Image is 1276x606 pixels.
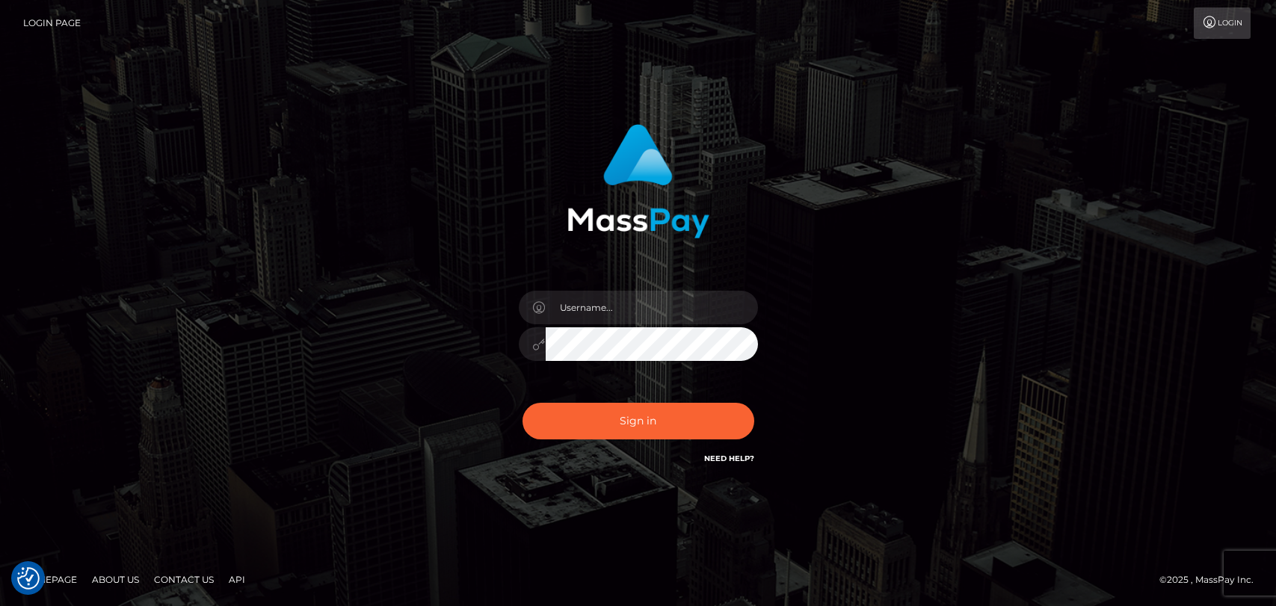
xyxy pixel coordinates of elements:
div: © 2025 , MassPay Inc. [1159,572,1265,588]
a: Login Page [23,7,81,39]
a: Homepage [16,568,83,591]
img: Revisit consent button [17,567,40,590]
a: Need Help? [704,454,754,463]
button: Consent Preferences [17,567,40,590]
a: About Us [86,568,145,591]
a: Contact Us [148,568,220,591]
img: MassPay Login [567,124,709,238]
a: Login [1194,7,1251,39]
a: API [223,568,251,591]
input: Username... [546,291,758,324]
button: Sign in [523,403,754,439]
